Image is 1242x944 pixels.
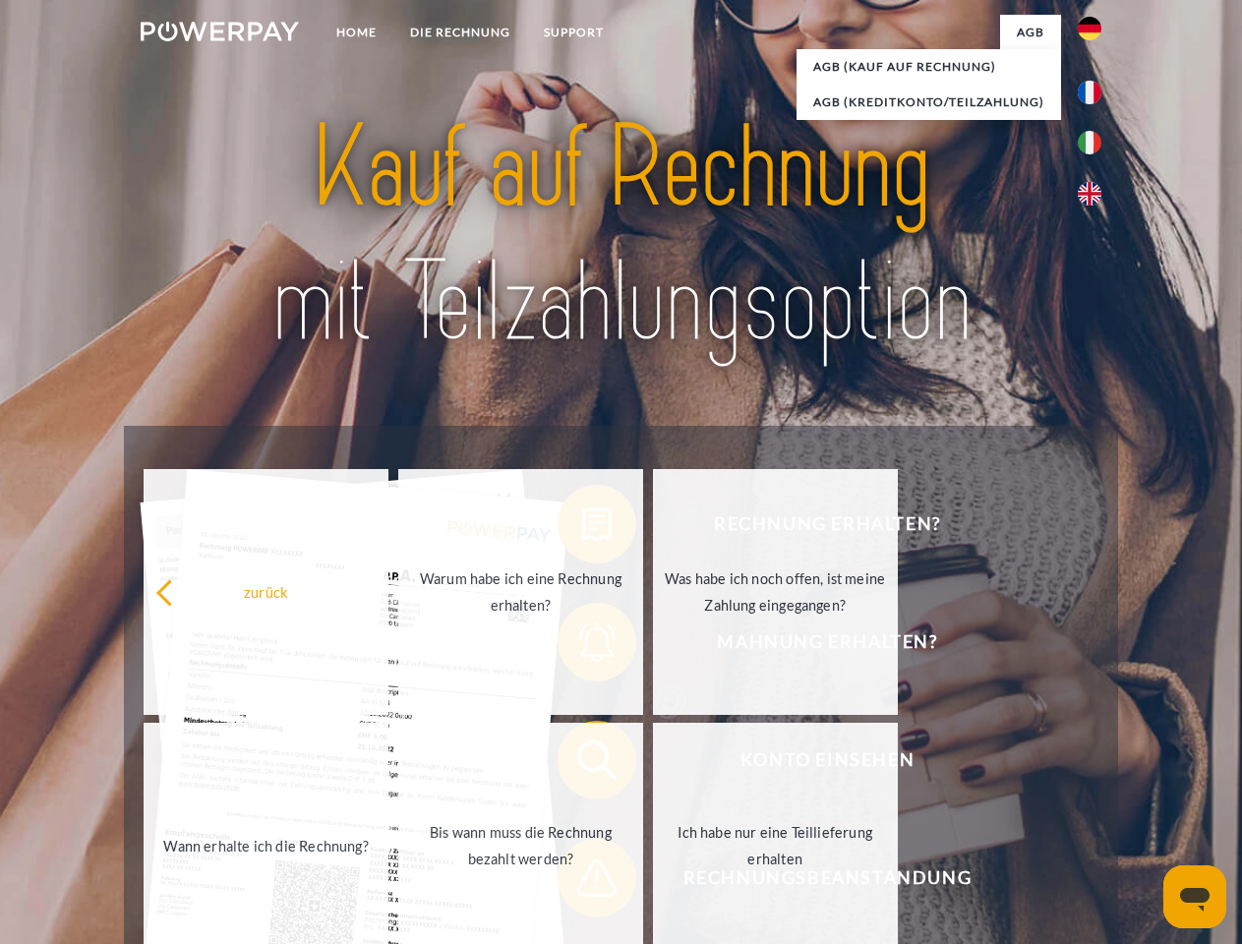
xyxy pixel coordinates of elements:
[1078,81,1101,104] img: fr
[393,15,527,50] a: DIE RECHNUNG
[665,819,886,872] div: Ich habe nur eine Teillieferung erhalten
[1078,17,1101,40] img: de
[797,85,1061,120] a: AGB (Kreditkonto/Teilzahlung)
[1078,182,1101,206] img: en
[665,565,886,619] div: Was habe ich noch offen, ist meine Zahlung eingegangen?
[141,22,299,41] img: logo-powerpay-white.svg
[410,819,631,872] div: Bis wann muss die Rechnung bezahlt werden?
[1163,865,1226,928] iframe: Schaltfläche zum Öffnen des Messaging-Fensters
[155,832,377,858] div: Wann erhalte ich die Rechnung?
[797,49,1061,85] a: AGB (Kauf auf Rechnung)
[188,94,1054,377] img: title-powerpay_de.svg
[1000,15,1061,50] a: agb
[155,578,377,605] div: zurück
[653,469,898,715] a: Was habe ich noch offen, ist meine Zahlung eingegangen?
[410,565,631,619] div: Warum habe ich eine Rechnung erhalten?
[1078,131,1101,154] img: it
[527,15,621,50] a: SUPPORT
[320,15,393,50] a: Home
